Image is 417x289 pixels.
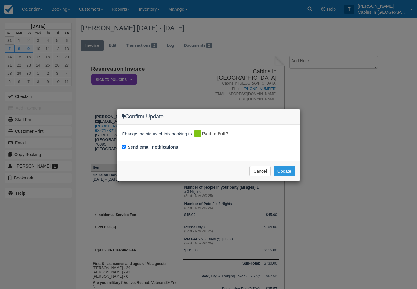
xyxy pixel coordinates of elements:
[122,131,192,139] span: Change the status of this booking to
[128,144,178,150] label: Send email notifications
[193,129,233,139] div: Paid in Full?
[122,114,295,120] h4: Confirm Update
[249,166,271,176] button: Cancel
[274,166,295,176] button: Update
